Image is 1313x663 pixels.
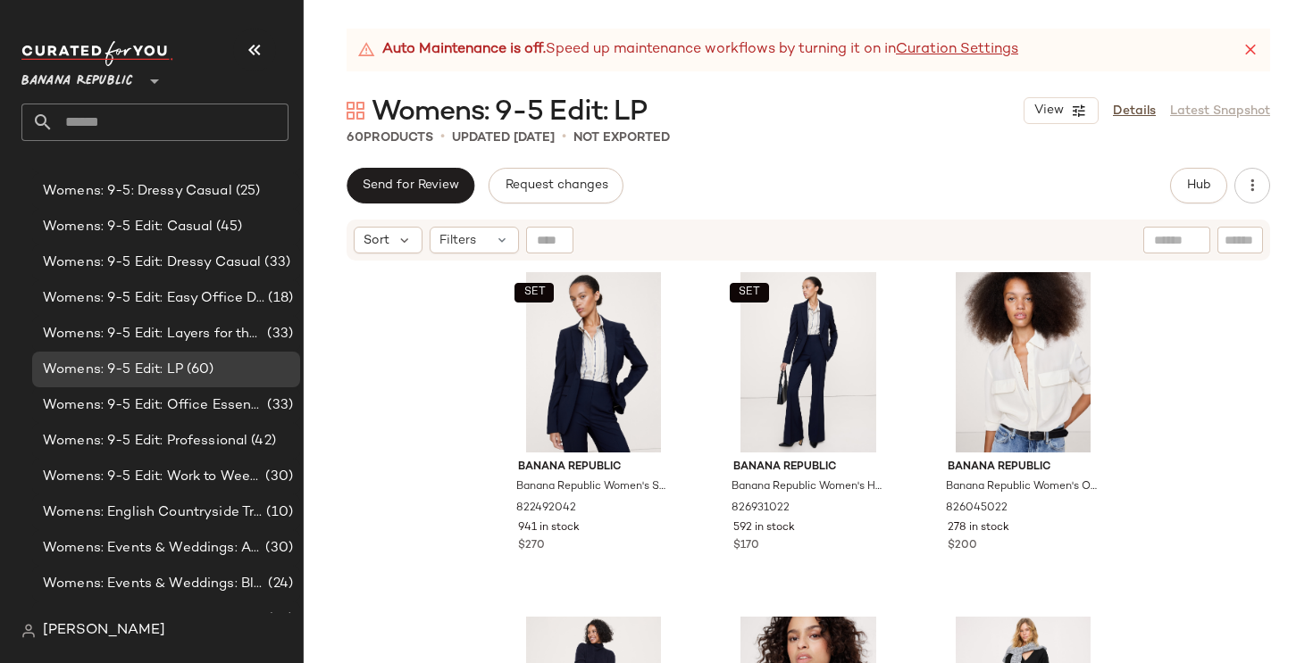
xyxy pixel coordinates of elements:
span: (42) [247,431,276,452]
span: Womens: English Countryside Trend [43,502,263,523]
button: Request changes [489,168,623,203]
span: 60 [347,131,364,145]
span: (10) [263,502,293,523]
p: updated [DATE] [452,128,555,147]
span: Womens: 9-5 Edit: Office Essential Pants & Skirts [43,395,263,416]
span: Womens: 9-5 Edit: Dressy Casual [43,253,261,273]
div: Speed up maintenance workflows by turning it on in [357,39,1018,61]
span: Womens: 9-5 Edit: Casual [43,217,213,237]
span: Send for Review [362,178,459,193]
span: Womens: Events & Weddings: Black Tie (New) [43,574,264,594]
span: (18) [264,288,293,309]
img: svg%3e [21,624,36,638]
span: Womens: Events & Weddings: Cocktail Hour (New) [43,609,264,630]
span: Sort [364,231,389,250]
span: Womens: 9-5 Edit: Easy Office Dresses [43,288,264,309]
button: View [1024,97,1099,124]
p: Not Exported [573,128,670,147]
span: Hub [1186,178,1211,193]
span: $270 [518,538,545,554]
span: • [440,127,445,148]
span: Womens: Events & Weddings: Autumnal Hues [43,538,262,559]
span: SET [523,286,545,299]
span: Banana Republic [948,460,1099,476]
span: Womens: 9-5 Edit: LP [372,95,647,130]
img: cn60437433.jpg [719,272,899,452]
a: Curation Settings [896,39,1018,61]
span: (45) [213,217,242,237]
span: Banana Republic [21,61,133,93]
span: Womens: 9-5 Edit: LP [43,360,183,380]
span: $170 [733,538,759,554]
span: (60) [183,360,214,380]
button: Hub [1170,168,1227,203]
span: (30) [262,538,293,559]
span: 278 in stock [948,520,1009,536]
span: $200 [948,538,977,554]
button: Send for Review [347,168,474,203]
span: SET [738,286,760,299]
span: Request changes [504,178,607,193]
span: Womens: 9-5 Edit: Layers for the Office [43,324,263,344]
button: SET [730,283,769,302]
span: (30) [262,467,293,487]
span: (33) [263,324,293,344]
span: Womens: 9-5: Dressy Casual [43,181,232,202]
span: Womens: 9-5 Edit: Work to Weekend Tops [43,467,262,487]
span: Banana Republic [518,460,669,476]
img: cn60208026.jpg [933,272,1113,452]
span: [PERSON_NAME] [43,620,165,642]
span: (33) [261,253,290,273]
span: Banana Republic Women's Oversized Matte Silk Utility Shirt Transition Cream White Size XS [946,479,1097,495]
a: Details [1113,102,1156,120]
button: SET [514,283,554,302]
img: cfy_white_logo.C9jOOHJF.svg [21,41,173,66]
span: (24) [264,609,293,630]
span: (25) [232,181,261,202]
span: Banana Republic [733,460,884,476]
div: Products [347,128,433,147]
span: View [1033,104,1064,118]
span: 941 in stock [518,520,580,536]
span: Filters [439,231,476,250]
span: 826045022 [946,501,1008,517]
span: 822492042 [516,501,576,517]
span: Banana Republic Women's High-Rise Flare Italian Wool Pant Navy Blue Size 0 Regular [732,479,882,495]
span: • [562,127,566,148]
span: 826931022 [732,501,790,517]
span: (33) [263,395,293,416]
span: (24) [264,574,293,594]
span: 592 in stock [733,520,795,536]
img: svg%3e [347,102,364,120]
span: Womens: 9-5 Edit: Professional [43,431,247,452]
strong: Auto Maintenance is off. [382,39,546,61]
span: Banana Republic Women's Slim Italian Wool Blazer Navy Blue Size 2 [516,479,667,495]
img: cn60437230.jpg [504,272,683,452]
